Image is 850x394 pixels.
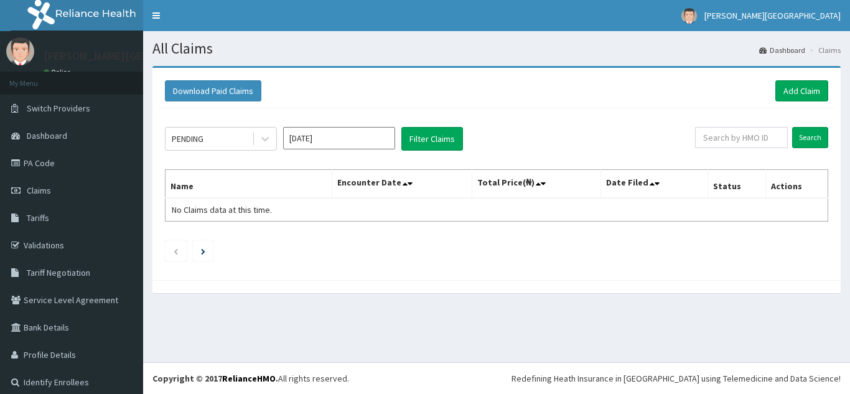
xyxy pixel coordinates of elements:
[27,103,90,114] span: Switch Providers
[765,170,828,199] th: Actions
[806,45,841,55] li: Claims
[601,170,708,199] th: Date Filed
[27,130,67,141] span: Dashboard
[27,267,90,278] span: Tariff Negotiation
[143,362,850,394] footer: All rights reserved.
[792,127,828,148] input: Search
[166,170,332,199] th: Name
[6,37,34,65] img: User Image
[172,133,203,145] div: PENDING
[44,50,228,62] p: [PERSON_NAME][GEOGRAPHIC_DATA]
[708,170,766,199] th: Status
[511,372,841,385] div: Redefining Heath Insurance in [GEOGRAPHIC_DATA] using Telemedicine and Data Science!
[695,127,788,148] input: Search by HMO ID
[472,170,601,199] th: Total Price(₦)
[704,10,841,21] span: [PERSON_NAME][GEOGRAPHIC_DATA]
[172,204,272,215] span: No Claims data at this time.
[44,68,73,77] a: Online
[775,80,828,101] a: Add Claim
[332,170,472,199] th: Encounter Date
[201,245,205,256] a: Next page
[27,185,51,196] span: Claims
[27,212,49,223] span: Tariffs
[165,80,261,101] button: Download Paid Claims
[681,8,697,24] img: User Image
[401,127,463,151] button: Filter Claims
[283,127,395,149] input: Select Month and Year
[173,245,179,256] a: Previous page
[759,45,805,55] a: Dashboard
[152,373,278,384] strong: Copyright © 2017 .
[152,40,841,57] h1: All Claims
[222,373,276,384] a: RelianceHMO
